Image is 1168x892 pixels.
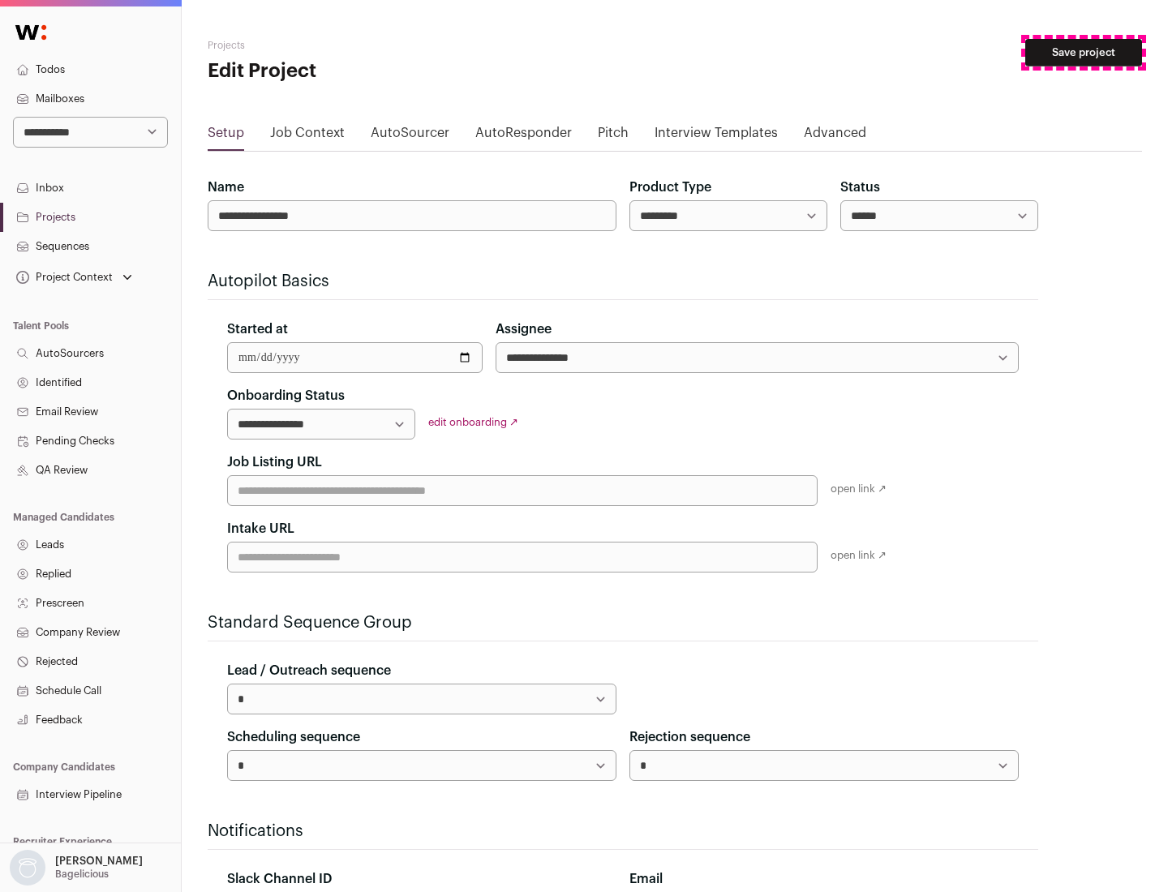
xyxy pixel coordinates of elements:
[227,452,322,472] label: Job Listing URL
[13,271,113,284] div: Project Context
[227,319,288,339] label: Started at
[208,178,244,197] label: Name
[55,855,143,868] p: [PERSON_NAME]
[208,123,244,149] a: Setup
[629,178,711,197] label: Product Type
[227,661,391,680] label: Lead / Outreach sequence
[371,123,449,149] a: AutoSourcer
[655,123,778,149] a: Interview Templates
[227,519,294,538] label: Intake URL
[208,39,519,52] h2: Projects
[227,727,360,747] label: Scheduling sequence
[208,270,1038,293] h2: Autopilot Basics
[598,123,629,149] a: Pitch
[227,386,345,405] label: Onboarding Status
[10,850,45,886] img: nopic.png
[475,123,572,149] a: AutoResponder
[629,727,750,747] label: Rejection sequence
[6,16,55,49] img: Wellfound
[428,417,518,427] a: edit onboarding ↗
[208,58,519,84] h1: Edit Project
[496,319,552,339] label: Assignee
[804,123,866,149] a: Advanced
[208,611,1038,634] h2: Standard Sequence Group
[227,869,332,889] label: Slack Channel ID
[55,868,109,881] p: Bagelicious
[629,869,1019,889] div: Email
[1025,39,1142,66] button: Save project
[840,178,880,197] label: Status
[208,820,1038,843] h2: Notifications
[6,850,146,886] button: Open dropdown
[270,123,345,149] a: Job Context
[13,266,135,289] button: Open dropdown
